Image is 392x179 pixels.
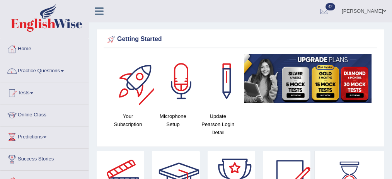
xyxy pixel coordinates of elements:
a: Home [0,38,89,58]
a: Predictions [0,126,89,146]
span: 42 [326,3,335,10]
img: small5.jpg [244,54,372,103]
a: Success Stories [0,148,89,168]
a: Practice Questions [0,60,89,80]
h4: Update Pearson Login Detail [199,112,237,136]
a: Online Class [0,104,89,124]
div: Getting Started [106,34,375,45]
h4: Microphone Setup [154,112,191,128]
a: Tests [0,82,89,102]
h4: Your Subscription [109,112,147,128]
